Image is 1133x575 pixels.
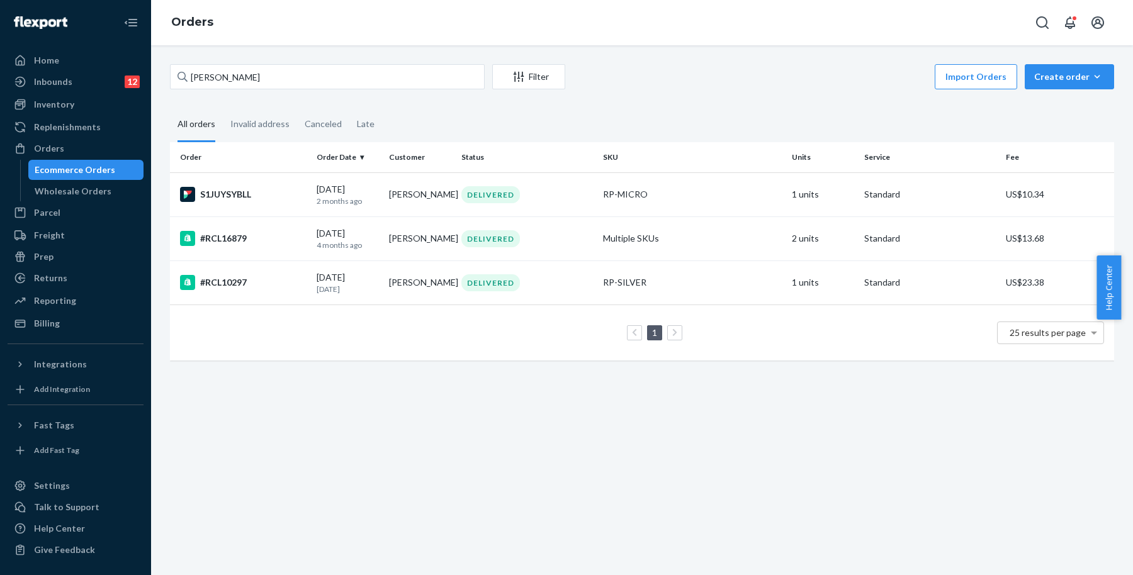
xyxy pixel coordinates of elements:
[34,501,99,513] div: Talk to Support
[389,152,451,162] div: Customer
[8,225,144,245] a: Freight
[864,276,996,289] p: Standard
[34,419,74,432] div: Fast Tags
[178,108,215,142] div: All orders
[8,379,144,399] a: Add Integration
[180,275,307,290] div: #RCL10297
[1001,142,1114,172] th: Fee
[34,206,60,219] div: Parcel
[859,142,1001,172] th: Service
[305,108,342,140] div: Canceled
[170,64,485,89] input: Search orders
[1001,216,1114,260] td: US$13.68
[8,497,144,517] a: Talk to Support
[34,229,65,242] div: Freight
[8,203,144,223] a: Parcel
[230,108,290,140] div: Invalid address
[1034,70,1105,83] div: Create order
[34,317,60,330] div: Billing
[34,75,72,88] div: Inbounds
[35,185,111,198] div: Wholesale Orders
[180,187,307,202] div: S1JUYSYBLL
[1001,172,1114,216] td: US$10.34
[14,16,67,29] img: Flexport logo
[1057,10,1083,35] button: Open notifications
[35,164,115,176] div: Ecommerce Orders
[34,358,87,371] div: Integrations
[384,216,456,260] td: [PERSON_NAME]
[8,138,144,159] a: Orders
[787,216,859,260] td: 2 units
[787,260,859,304] td: 1 units
[34,544,95,556] div: Give Feedback
[787,142,859,172] th: Units
[492,64,565,89] button: Filter
[1010,327,1086,338] span: 25 results per page
[650,327,660,338] a: Page 1 is your current page
[28,181,144,201] a: Wholesale Orders
[317,196,379,206] p: 2 months ago
[603,276,782,289] div: RP-SILVER
[493,70,565,83] div: Filter
[317,227,379,250] div: [DATE]
[8,72,144,92] a: Inbounds12
[8,476,144,496] a: Settings
[34,294,76,307] div: Reporting
[34,142,64,155] div: Orders
[598,142,787,172] th: SKU
[8,50,144,70] a: Home
[170,142,312,172] th: Order
[8,540,144,560] button: Give Feedback
[461,186,520,203] div: DELIVERED
[118,10,144,35] button: Close Navigation
[8,291,144,311] a: Reporting
[34,250,54,263] div: Prep
[8,94,144,114] a: Inventory
[1096,255,1121,320] button: Help Center
[34,121,101,133] div: Replenishments
[461,274,520,291] div: DELIVERED
[161,4,223,41] ol: breadcrumbs
[8,313,144,333] a: Billing
[34,54,59,67] div: Home
[1030,10,1055,35] button: Open Search Box
[456,142,598,172] th: Status
[125,75,140,88] div: 12
[461,230,520,247] div: DELIVERED
[34,98,74,111] div: Inventory
[935,64,1017,89] button: Import Orders
[317,240,379,250] p: 4 months ago
[384,172,456,216] td: [PERSON_NAME]
[312,142,384,172] th: Order Date
[1025,64,1114,89] button: Create order
[864,232,996,245] p: Standard
[317,183,379,206] div: [DATE]
[1001,260,1114,304] td: US$23.38
[8,440,144,461] a: Add Fast Tag
[8,354,144,374] button: Integrations
[28,160,144,180] a: Ecommerce Orders
[864,188,996,201] p: Standard
[603,188,782,201] div: RP-MICRO
[357,108,375,140] div: Late
[34,479,70,492] div: Settings
[34,384,90,394] div: Add Integration
[8,268,144,288] a: Returns
[8,247,144,267] a: Prep
[171,15,213,29] a: Orders
[8,117,144,137] a: Replenishments
[180,231,307,246] div: #RCL16879
[34,445,79,455] div: Add Fast Tag
[317,284,379,294] p: [DATE]
[8,518,144,539] a: Help Center
[8,415,144,435] button: Fast Tags
[34,272,67,284] div: Returns
[34,522,85,535] div: Help Center
[598,216,787,260] td: Multiple SKUs
[787,172,859,216] td: 1 units
[1085,10,1110,35] button: Open account menu
[317,271,379,294] div: [DATE]
[384,260,456,304] td: [PERSON_NAME]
